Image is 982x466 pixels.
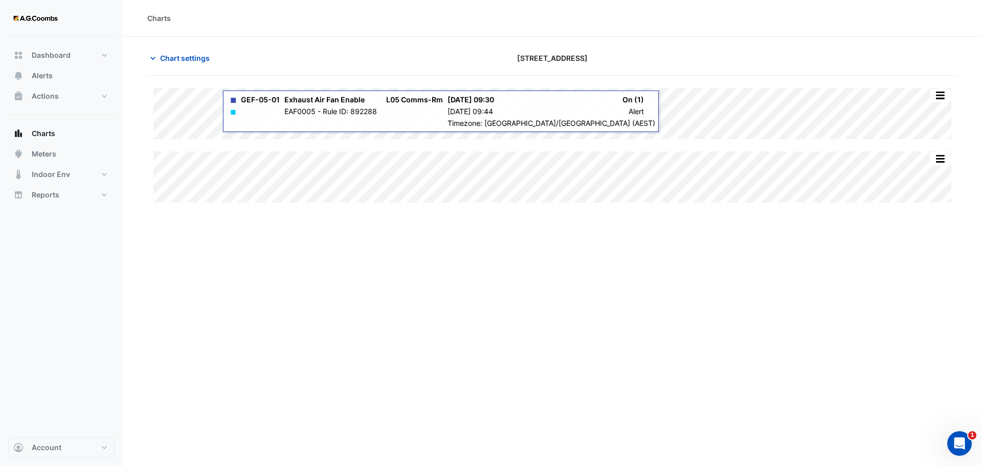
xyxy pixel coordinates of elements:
button: Alerts [8,65,115,86]
app-icon: Indoor Env [13,169,24,180]
button: More Options [930,89,950,102]
span: Meters [32,149,56,159]
app-icon: Dashboard [13,50,24,60]
button: Actions [8,86,115,106]
button: More Options [930,152,950,165]
span: [STREET_ADDRESS] [517,53,588,63]
button: Dashboard [8,45,115,65]
app-icon: Reports [13,190,24,200]
button: Chart settings [147,49,216,67]
span: Account [32,442,61,453]
app-icon: Meters [13,149,24,159]
span: Reports [32,190,59,200]
span: Charts [32,128,55,139]
button: Meters [8,144,115,164]
span: Actions [32,91,59,101]
app-icon: Actions [13,91,24,101]
span: Chart settings [160,53,210,63]
span: Dashboard [32,50,71,60]
app-icon: Charts [13,128,24,139]
button: Account [8,437,115,458]
span: Indoor Env [32,169,70,180]
button: Reports [8,185,115,205]
span: 1 [968,431,976,439]
iframe: Intercom live chat [947,431,972,456]
div: Charts [147,13,171,24]
img: Company Logo [12,8,58,29]
span: Alerts [32,71,53,81]
button: Charts [8,123,115,144]
button: Indoor Env [8,164,115,185]
app-icon: Alerts [13,71,24,81]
